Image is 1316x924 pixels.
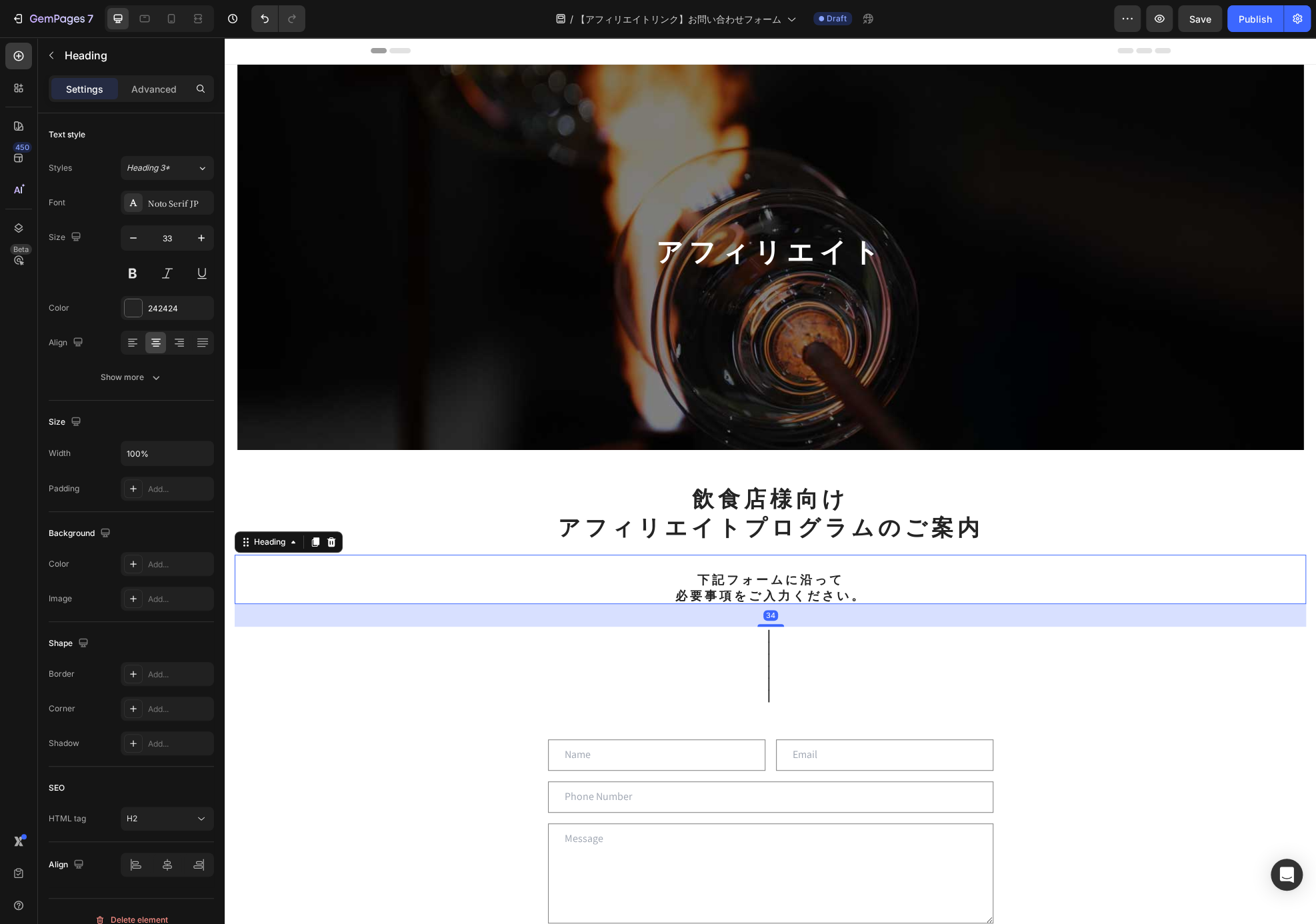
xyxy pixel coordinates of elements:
[10,244,32,255] div: Beta
[570,12,573,26] span: /
[49,334,86,352] div: Align
[121,807,214,831] button: H2
[101,371,163,384] div: Show more
[10,589,1081,676] h2: ｜ ｜ ｜ ｜ ｜ ｜
[131,82,177,96] p: Advanced
[148,303,211,315] div: 242424
[49,197,65,209] div: Font
[148,703,211,715] div: Add...
[11,446,1080,503] p: 飲食店様向け アフィリエイトプログラムのご案内
[121,441,213,465] input: Auto
[49,668,75,680] div: Border
[66,82,103,96] p: Settings
[1239,12,1272,26] div: Publish
[1189,13,1211,25] span: Save
[1271,859,1303,891] div: Open Intercom Messenger
[356,194,736,231] h1: Rich Text Editor. Editing area: main
[49,593,72,605] div: Image
[539,573,553,583] div: 34
[49,483,79,495] div: Padding
[27,499,63,511] div: Heading
[87,11,93,27] p: 7
[148,559,211,571] div: Add...
[121,156,214,180] button: Heading 3*
[148,738,211,750] div: Add...
[49,447,71,459] div: Width
[49,737,79,749] div: Shadow
[10,445,1081,505] h2: Rich Text Editor. Editing area: main
[49,856,87,874] div: Align
[49,365,214,389] button: Show more
[576,12,781,26] span: 【アフィリエイトリンク】お問い合わせフォーム
[49,162,72,174] div: Styles
[148,669,211,681] div: Add...
[49,703,75,715] div: Corner
[10,517,1081,567] h2: 下記フォームに沿って 必要事項をご入力ください。
[551,702,769,733] input: Email
[13,142,32,153] div: 450
[148,593,211,605] div: Add...
[49,813,86,825] div: HTML tag
[323,744,769,775] input: Phone Number
[5,5,99,32] button: 7
[127,162,170,174] span: Heading 3*
[49,129,85,141] div: Text style
[127,813,137,823] span: H2
[225,37,1316,924] iframe: Design area
[49,782,65,794] div: SEO
[323,702,541,733] input: Name
[49,302,69,314] div: Color
[49,635,91,653] div: Shape
[49,413,84,431] div: Size
[251,5,305,32] div: Undo/Redo
[827,13,847,25] span: Draft
[1227,5,1283,32] button: Publish
[148,483,211,495] div: Add...
[49,525,113,543] div: Background
[1178,5,1222,32] button: Save
[148,197,211,209] div: Noto Serif JP
[65,47,209,63] p: Heading
[49,229,84,247] div: Size
[357,195,735,230] p: アフィリエイト
[49,558,69,570] div: Color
